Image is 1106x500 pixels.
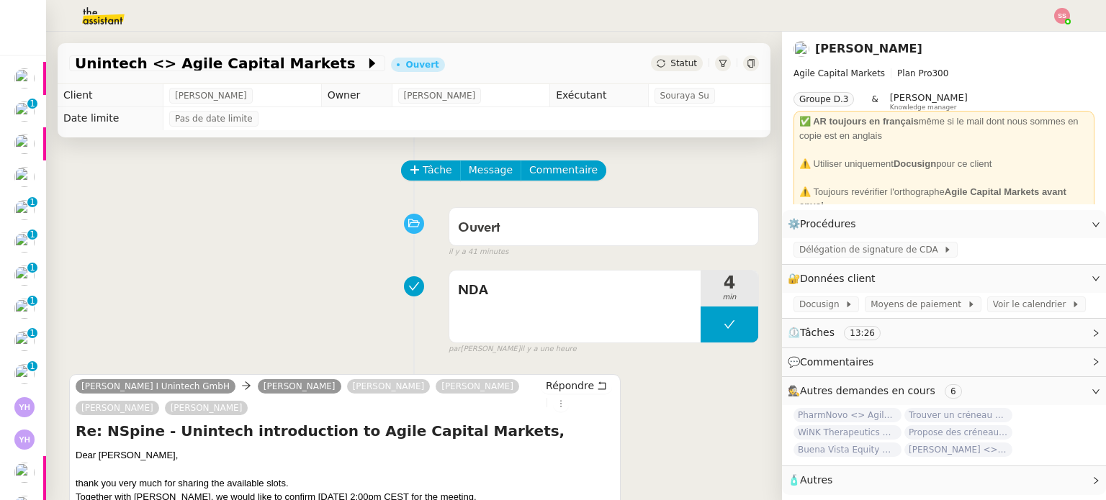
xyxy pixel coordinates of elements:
span: Docusign [799,297,845,312]
span: Tâches [800,327,835,338]
span: [PERSON_NAME] [890,92,968,103]
span: Pas de date limite [175,112,253,126]
img: users%2FW4OQjB9BRtYK2an7yusO0WsYLsD3%2Favatar%2F28027066-518b-424c-8476-65f2e549ac29 [14,167,35,187]
span: Autres [800,474,832,486]
span: NDA [458,280,692,301]
nz-badge-sup: 1 [27,229,37,240]
p: 1 [30,99,35,112]
div: thank you very much for sharing the available slots. [76,476,614,491]
td: Client [58,84,163,107]
span: 🔐 [788,271,881,287]
button: Répondre [541,378,612,394]
p: 1 [30,263,35,276]
img: users%2FW4OQjB9BRtYK2an7yusO0WsYLsD3%2Favatar%2F28027066-518b-424c-8476-65f2e549ac29 [14,331,35,351]
span: 300 [932,68,948,78]
span: Délégation de signature de CDA [799,242,943,257]
span: [PERSON_NAME] <> Agile Capital Markets [904,442,1012,457]
strong: ✅ AR toujours en français [799,116,919,127]
small: [PERSON_NAME] [449,343,577,355]
span: PharmNovo <> Agile Capital Markets [793,408,902,422]
p: 1 [30,229,35,242]
td: Date limite [58,107,163,130]
img: users%2FW4OQjB9BRtYK2an7yusO0WsYLsD3%2Favatar%2F28027066-518b-424c-8476-65f2e549ac29 [14,232,35,253]
nz-badge-sup: 1 [27,296,37,306]
span: Statut [670,58,697,68]
a: [PERSON_NAME] [347,380,431,393]
a: [PERSON_NAME] [815,42,922,55]
nz-badge-sup: 1 [27,263,37,273]
span: Commentaire [529,162,598,178]
button: Commentaire [521,160,606,181]
nz-badge-sup: 1 [27,99,37,109]
span: Voir le calendrier [993,297,1071,312]
span: Plan Pro [897,68,932,78]
img: users%2FSoHiyPZ6lTh48rkksBJmVXB4Fxh1%2Favatar%2F784cdfc3-6442-45b8-8ed3-42f1cc9271a4 [14,101,35,122]
p: 1 [30,296,35,309]
span: Message [469,162,513,178]
img: users%2FXPWOVq8PDVf5nBVhDcXguS2COHE3%2Favatar%2F3f89dc26-16aa-490f-9632-b2fdcfc735a1 [793,41,809,57]
span: Données client [800,273,876,284]
td: Exécutant [550,84,648,107]
span: Buena Vista Equity <> Agile Capital Markets [793,442,902,457]
span: [PERSON_NAME] [404,88,476,103]
nz-badge-sup: 1 [27,328,37,338]
span: ⚙️ [788,216,863,232]
div: 💬Commentaires [782,348,1106,376]
span: ⏲️ [788,327,893,338]
span: Tâche [423,162,452,178]
span: il y a 41 minutes [449,246,509,258]
nz-tag: 13:26 [844,326,881,340]
span: Répondre [546,378,594,393]
span: 💬 [788,356,880,368]
img: svg [14,429,35,450]
img: svg [1054,8,1070,24]
span: Agile Capital Markets [793,68,885,78]
img: users%2F46RNfGZssKS3YGebMrdLHtJHOuF3%2Favatar%2Fff04255a-ec41-4b0f-8542-b0a8ff14a67a [14,134,35,154]
strong: Docusign [894,158,936,169]
span: 4 [701,274,758,291]
div: Dear [PERSON_NAME], [76,448,614,463]
span: Souraya Su [660,88,709,103]
div: ⏲️Tâches 13:26 [782,319,1106,347]
span: 🕵️ [788,385,968,396]
div: ⚠️ Toujours revérifier l'orthographe [799,185,1089,213]
span: WiNK Therapeutics <> Agile Capital Markets [793,425,902,440]
nz-tag: 6 [945,384,962,399]
nz-tag: Groupe D.3 [793,92,854,106]
a: [PERSON_NAME] [258,380,341,393]
span: Propose des créneaux pour la réunion LSI [904,425,1012,440]
span: [PERSON_NAME] [441,381,513,391]
div: ⚠️ Utiliser uniquement pour ce client [799,157,1089,171]
a: [PERSON_NAME] [165,401,248,414]
button: Tâche [401,160,461,181]
div: ⚙️Procédures [782,210,1106,238]
div: 🕵️Autres demandes en cours 6 [782,377,1106,405]
span: & [871,92,878,111]
span: Moyens de paiement [871,297,966,312]
img: users%2FW4OQjB9BRtYK2an7yusO0WsYLsD3%2Favatar%2F28027066-518b-424c-8476-65f2e549ac29 [14,265,35,286]
span: Procédures [800,218,856,229]
td: Owner [321,84,392,107]
span: [PERSON_NAME] [175,88,247,103]
span: Unintech <> Agile Capital Markets [75,56,365,71]
div: 🧴Autres [782,466,1106,494]
img: users%2FAXgjBsdPtrYuxuZvIJjRexEdqnq2%2Favatar%2F1599931753966.jpeg [14,68,35,88]
nz-badge-sup: 1 [27,197,37,207]
span: Knowledge manager [890,104,957,112]
span: Ouvert [458,222,500,235]
h4: Re: NSpine - Unintech introduction to Agile Capital Markets, [76,421,614,441]
span: il y a une heure [521,343,577,355]
img: users%2FW4OQjB9BRtYK2an7yusO0WsYLsD3%2Favatar%2F28027066-518b-424c-8476-65f2e549ac29 [14,200,35,220]
span: 🧴 [788,474,832,486]
img: svg [14,397,35,417]
span: Autres demandes en cours [800,385,935,396]
div: Ouvert [405,60,439,69]
a: [PERSON_NAME] [76,401,159,414]
div: 🔐Données client [782,265,1106,293]
img: users%2FCk7ZD5ubFNWivK6gJdIkoi2SB5d2%2Favatar%2F3f84dbb7-4157-4842-a987-fca65a8b7a9a [14,299,35,319]
button: Message [460,160,521,181]
nz-badge-sup: 1 [27,361,37,371]
span: min [701,291,758,304]
span: Commentaires [800,356,873,368]
app-user-label: Knowledge manager [890,92,968,111]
